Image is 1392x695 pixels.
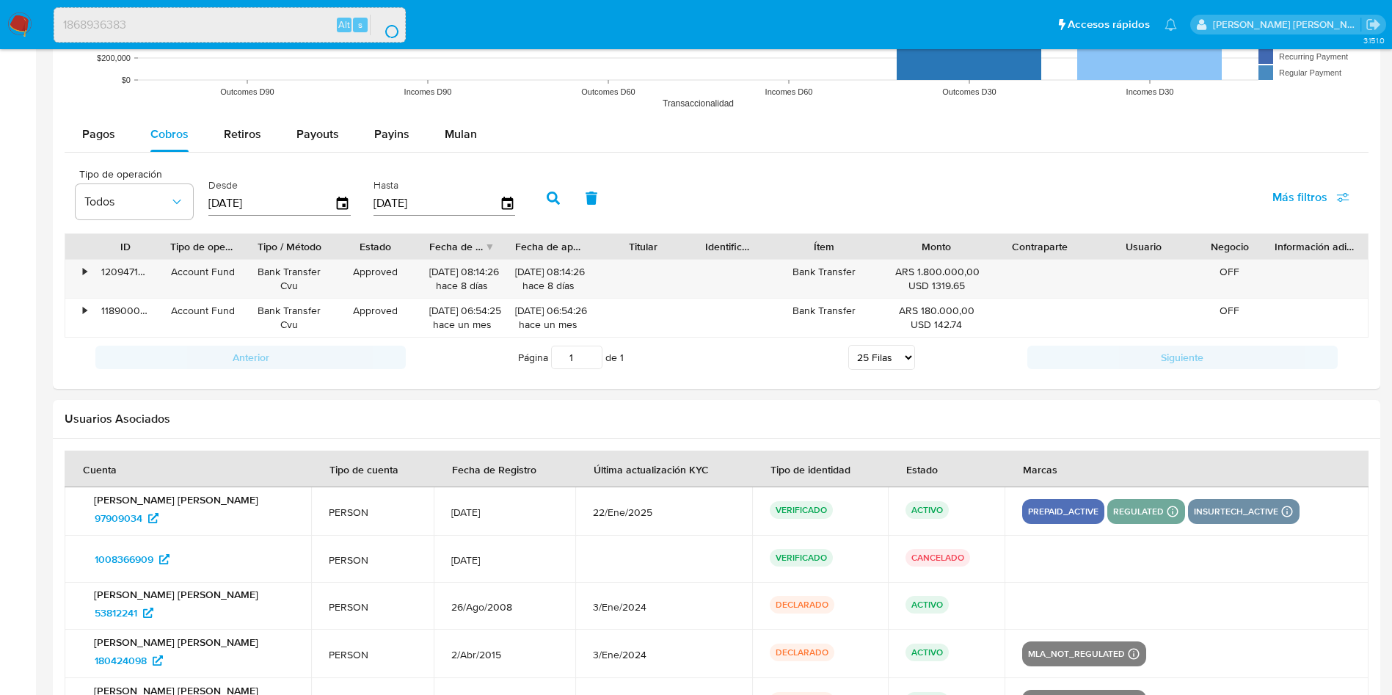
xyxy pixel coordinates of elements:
p: sandra.helbardt@mercadolibre.com [1213,18,1361,32]
span: Accesos rápidos [1068,17,1150,32]
a: Notificaciones [1165,18,1177,31]
h2: Usuarios Asociados [65,412,1369,426]
input: Buscar usuario o caso... [54,15,405,34]
a: Salir [1366,17,1381,32]
button: search-icon [370,15,400,35]
span: Alt [338,18,350,32]
span: 3.151.0 [1363,34,1385,46]
span: s [358,18,362,32]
